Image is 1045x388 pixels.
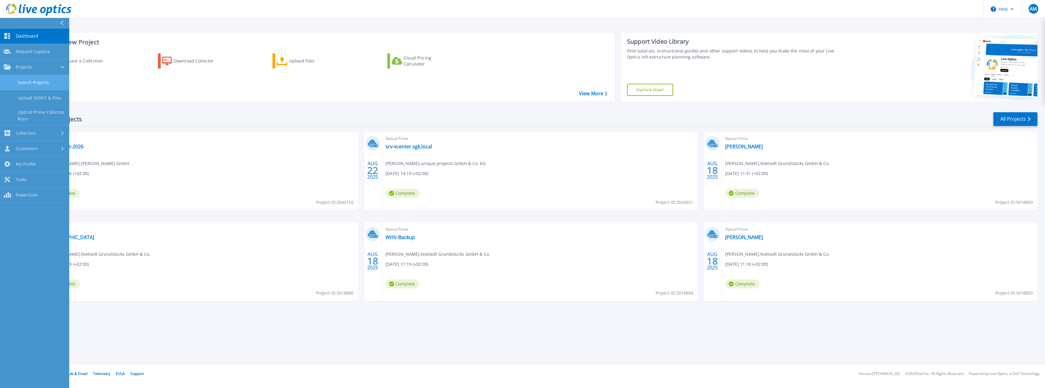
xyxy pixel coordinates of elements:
[725,170,768,177] span: [DATE] 11:31 (+02:00)
[16,130,36,136] span: Collectors
[656,290,693,296] span: Project ID: 3018804
[385,251,490,258] span: [PERSON_NAME] , Nietiedt Grundstücks GmbH & Co.
[995,290,1033,296] span: Project ID: 3018803
[67,371,87,376] a: Ads & Email
[725,189,759,198] span: Complete
[16,146,38,151] span: Customers
[969,372,1040,376] li: Powered by Live Optics, a Dell Technology
[627,38,845,46] div: Support Video Library
[385,170,428,177] span: [DATE] 14:19 (+02:00)
[725,234,763,240] a: [PERSON_NAME]
[16,177,26,182] span: Tools
[387,53,455,69] a: Cloud Pricing Calculator
[289,55,338,67] div: Upload Files
[93,371,110,376] a: Telemetry
[272,53,340,69] a: Upload Files
[367,168,378,173] span: 22
[116,371,125,376] a: EULA
[46,234,94,240] a: [GEOGRAPHIC_DATA]
[367,159,379,181] div: AUG 2025
[385,135,694,142] span: Optical Prime
[707,168,718,173] span: 18
[995,199,1033,206] span: Project ID: 3018809
[46,160,129,167] span: [PERSON_NAME] , [PERSON_NAME] GmbH
[385,160,486,167] span: [PERSON_NAME] , unique projects GmbH & Co. KG
[725,160,830,167] span: [PERSON_NAME] , Nietiedt Grundstücks GmbH & Co.
[46,251,150,258] span: [PERSON_NAME] , Nietiedt Grundstücks GmbH & Co.
[905,372,963,376] li: © 2025 Dell Inc. All Rights Reserved
[385,189,420,198] span: Complete
[16,49,50,54] span: Request Capture
[404,55,452,67] div: Cloud Pricing Calculator
[367,250,379,272] div: AUG 2025
[43,39,607,46] h3: Start a New Project
[43,53,111,69] a: Request a Collection
[46,226,355,233] span: Optical Prime
[656,199,693,206] span: Project ID: 3024551
[725,135,1034,142] span: Optical Prime
[385,261,428,268] span: [DATE] 11:19 (+02:00)
[859,372,900,376] li: Version: [TECHNICAL_ID]
[316,199,354,206] span: Project ID: 3042155
[16,33,38,39] span: Dashboard
[46,135,355,142] span: Optical Prime
[725,261,768,268] span: [DATE] 11:18 (+02:00)
[725,226,1034,233] span: Optical Prime
[16,192,38,198] span: PowerSizer
[385,279,420,288] span: Complete
[316,290,354,296] span: Project ID: 3018806
[707,250,718,272] div: AUG 2025
[725,143,763,150] a: [PERSON_NAME]
[385,234,415,240] a: WHV-Backup
[130,371,144,376] a: Support
[579,91,607,96] a: View More
[367,258,378,264] span: 18
[993,112,1037,126] a: All Projects
[385,143,432,150] a: srv-vcenter.sgk.local
[60,55,109,67] div: Request a Collection
[627,48,845,60] div: Find tutorials, instructional guides and other support videos to help you make the most of your L...
[1030,6,1037,11] span: AM
[725,279,759,288] span: Complete
[725,251,830,258] span: [PERSON_NAME] , Nietiedt Grundstücks GmbH & Co.
[627,84,673,96] a: Explore Now!
[173,55,222,67] div: Download Collector
[385,226,694,233] span: Optical Prime
[16,161,36,167] span: My Profile
[158,53,226,69] a: Download Collector
[707,258,718,264] span: 18
[16,64,32,70] span: Projects
[707,159,718,181] div: AUG 2025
